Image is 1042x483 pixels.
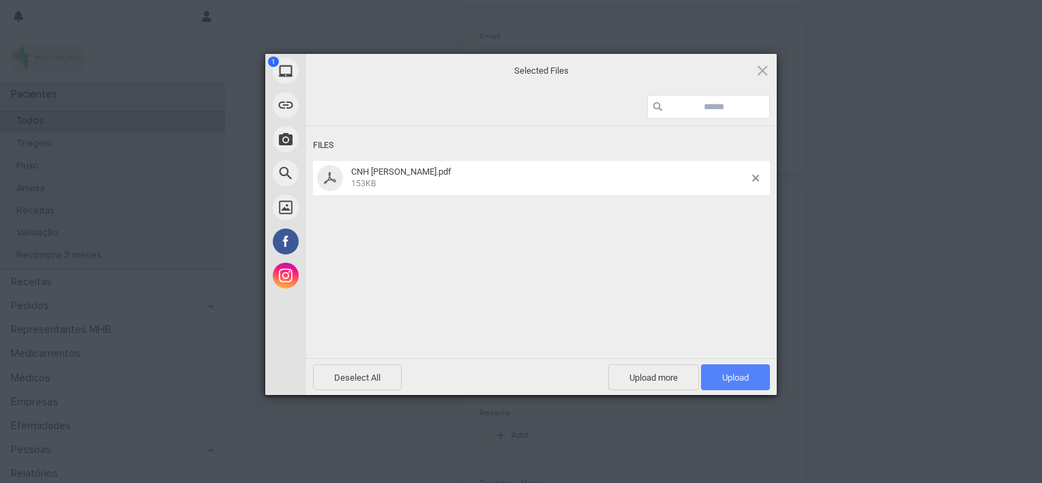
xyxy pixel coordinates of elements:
span: 1 [268,57,279,67]
span: Click here or hit ESC to close picker [755,63,770,78]
span: Upload [701,364,770,390]
div: Facebook [265,224,429,259]
div: Take Photo [265,122,429,156]
div: Files [313,133,770,158]
span: 153KB [351,179,376,188]
div: Web Search [265,156,429,190]
span: Deselect All [313,364,402,390]
span: Upload more [608,364,699,390]
span: Upload [722,372,749,383]
div: Instagram [265,259,429,293]
div: Unsplash [265,190,429,224]
div: Link (URL) [265,88,429,122]
div: My Device [265,54,429,88]
span: CNH GIULIANO MAZINN.pdf [347,166,752,189]
span: Selected Files [405,65,678,77]
span: CNH [PERSON_NAME].pdf [351,166,451,177]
